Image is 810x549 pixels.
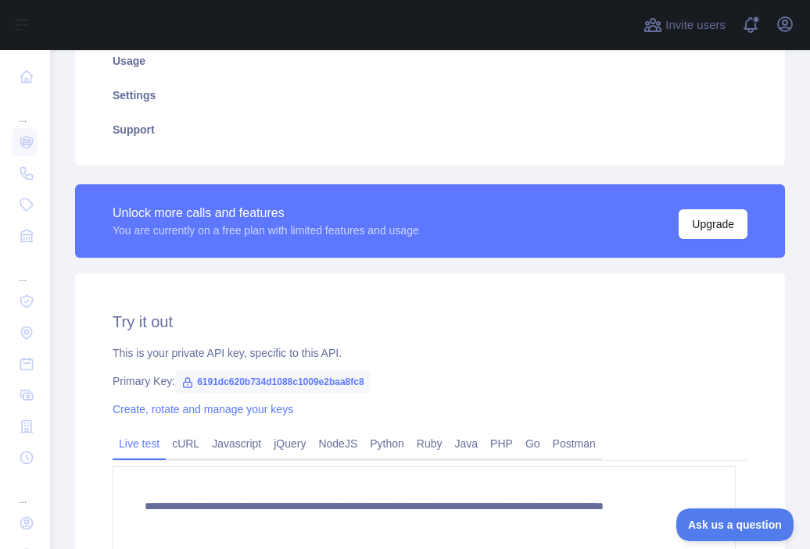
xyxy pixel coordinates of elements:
a: Support [94,112,766,147]
a: Create, rotate and manage your keys [113,403,293,415]
a: Settings [94,78,766,112]
a: Go [519,431,547,456]
div: ... [13,475,38,506]
button: Upgrade [679,209,747,239]
a: Python [364,431,410,456]
iframe: Toggle Customer Support [676,508,794,541]
h2: Try it out [113,311,747,333]
div: ... [13,94,38,125]
a: Live test [113,431,166,456]
span: 6191dc620b734d1088c1009e2baa8fc8 [175,370,371,394]
button: Invite users [640,12,729,37]
a: PHP [484,431,519,456]
div: ... [13,253,38,284]
a: cURL [166,431,206,456]
div: This is your private API key, specific to this API. [113,345,747,361]
div: Primary Key: [113,373,747,389]
a: jQuery [267,431,312,456]
a: NodeJS [312,431,364,456]
div: You are currently on a free plan with limited features and usage [113,223,419,238]
a: Ruby [410,431,449,456]
a: Usage [94,44,766,78]
div: Unlock more calls and features [113,204,419,223]
a: Java [449,431,485,456]
a: Postman [547,431,602,456]
span: Invite users [665,16,726,34]
a: Javascript [206,431,267,456]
